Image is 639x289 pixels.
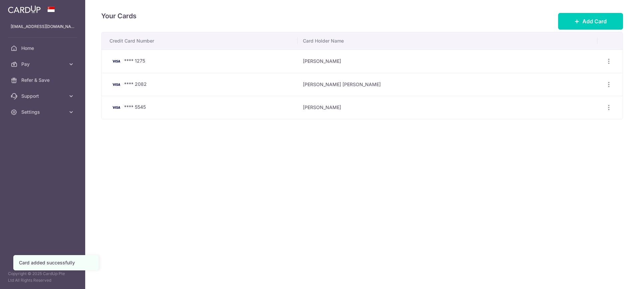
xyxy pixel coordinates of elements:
p: [EMAIL_ADDRESS][DOMAIN_NAME] [11,23,75,30]
span: Settings [21,109,65,115]
img: CardUp [8,5,41,13]
span: Pay [21,61,65,68]
td: [PERSON_NAME] [298,50,597,73]
div: Card added successfully [19,259,93,266]
button: Add Card [558,13,623,30]
img: Bank Card [109,57,123,65]
td: [PERSON_NAME] [PERSON_NAME] [298,73,597,96]
td: [PERSON_NAME] [298,96,597,119]
span: Home [21,45,65,52]
th: Card Holder Name [298,32,597,50]
span: Support [21,93,65,99]
span: Refer & Save [21,77,65,83]
img: Bank Card [109,80,123,88]
span: Add Card [582,17,607,25]
h4: Your Cards [101,11,136,21]
img: Bank Card [109,103,123,111]
th: Credit Card Number [102,32,298,50]
iframe: Opens a widget where you can find more information [596,269,632,286]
